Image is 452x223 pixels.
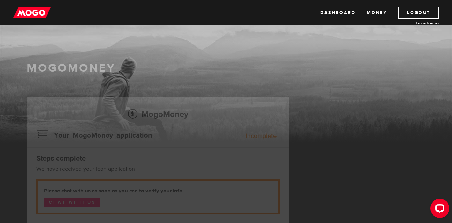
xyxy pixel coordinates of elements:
b: Please chat with us as soon as you can to verify your info. [44,187,272,195]
p: We have received your loan application [36,165,280,173]
h4: Steps complete [36,154,280,163]
a: Money [367,7,387,19]
a: Dashboard [320,7,355,19]
a: Chat with us [44,198,100,207]
h3: Your MogoMoney application [36,127,152,144]
div: Incomplete [246,133,277,139]
img: mogo_logo-11ee424be714fa7cbb0f0f49df9e16ec.png [13,7,51,19]
iframe: LiveChat chat widget [425,196,452,223]
a: Logout [398,7,439,19]
h1: MogoMoney [27,61,426,75]
h2: MogoMoney [36,107,280,121]
a: Lender licences [391,21,439,25]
